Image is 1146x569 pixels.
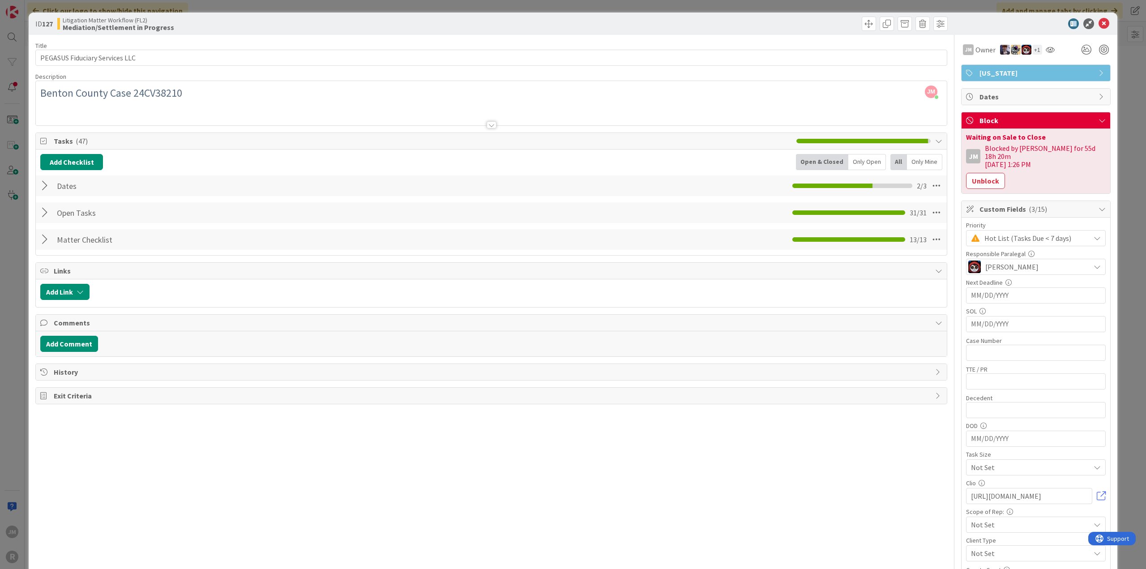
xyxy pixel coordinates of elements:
[966,480,1106,486] div: Clio
[40,284,90,300] button: Add Link
[1029,205,1047,214] span: ( 3/15 )
[54,136,792,146] span: Tasks
[966,222,1106,228] div: Priority
[966,423,1106,429] div: DOD
[19,1,41,12] span: Support
[979,91,1094,102] span: Dates
[42,19,53,28] b: 127
[971,317,1101,332] input: MM/DD/YYYY
[963,44,974,55] div: JM
[35,18,53,29] span: ID
[54,367,931,377] span: History
[985,261,1039,272] span: [PERSON_NAME]
[968,261,981,273] img: JS
[966,279,1106,286] div: Next Deadline
[40,336,98,352] button: Add Comment
[971,288,1101,303] input: MM/DD/YYYY
[966,337,1002,345] label: Case Number
[1011,45,1021,55] img: TM
[35,42,47,50] label: Title
[54,178,255,194] input: Add Checklist...
[979,68,1094,78] span: [US_STATE]
[966,149,980,163] div: JM
[35,73,66,81] span: Description
[63,17,174,24] span: Litigation Matter Workflow (FL2)
[40,86,182,100] span: Benton County Case 24CV38210
[910,234,927,245] span: 13 / 13
[979,204,1094,214] span: Custom Fields
[971,461,1086,474] span: Not Set
[54,390,931,401] span: Exit Criteria
[1032,45,1042,55] div: + 1
[975,44,996,55] span: Owner
[966,133,1106,141] div: Waiting on Sale to Close
[35,50,947,66] input: type card name here...
[54,231,255,248] input: Add Checklist...
[966,451,1106,458] div: Task Size
[890,154,907,170] div: All
[966,251,1106,257] div: Responsible Paralegal
[1022,45,1031,55] img: JS
[54,205,255,221] input: Add Checklist...
[966,509,1106,515] div: Scope of Rep:
[796,154,848,170] div: Open & Closed
[54,265,931,276] span: Links
[917,180,927,191] span: 2 / 3
[971,547,1086,560] span: Not Set
[984,232,1086,244] span: Hot List (Tasks Due < 7 days)
[910,207,927,218] span: 31 / 31
[1000,45,1010,55] img: ML
[54,317,931,328] span: Comments
[979,115,1094,126] span: Block
[966,394,992,402] label: Decedent
[40,154,103,170] button: Add Checklist
[966,308,1106,314] div: SOL
[966,537,1106,543] div: Client Type
[971,518,1086,531] span: Not Set
[985,144,1106,168] div: Blocked by [PERSON_NAME] for 55d 18h 20m [DATE] 1:26 PM
[971,431,1101,446] input: MM/DD/YYYY
[925,86,937,98] span: JM
[63,24,174,31] b: Mediation/Settlement in Progress
[76,137,88,145] span: ( 47 )
[848,154,886,170] div: Only Open
[966,365,988,373] label: TTE / PR
[907,154,942,170] div: Only Mine
[966,173,1005,189] button: Unblock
